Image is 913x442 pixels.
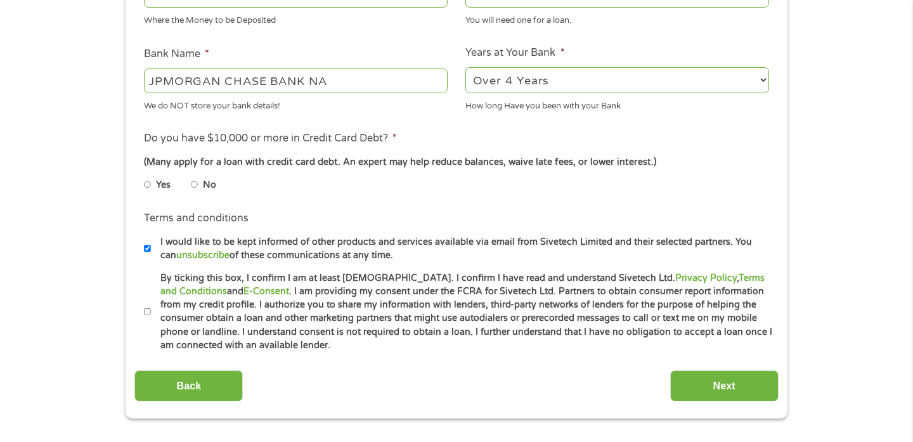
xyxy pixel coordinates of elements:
[203,178,216,192] label: No
[134,370,243,401] input: Back
[465,95,769,112] div: How long Have you been with your Bank
[670,370,779,401] input: Next
[144,95,448,112] div: We do NOT store your bank details!
[675,273,737,283] a: Privacy Policy
[465,10,769,27] div: You will need one for a loan.
[243,286,289,297] a: E-Consent
[156,178,171,192] label: Yes
[144,132,397,145] label: Do you have $10,000 or more in Credit Card Debt?
[144,48,209,61] label: Bank Name
[144,155,769,169] div: (Many apply for a loan with credit card debt. An expert may help reduce balances, waive late fees...
[160,273,765,297] a: Terms and Conditions
[176,250,230,261] a: unsubscribe
[465,46,564,60] label: Years at Your Bank
[151,271,773,353] label: By ticking this box, I confirm I am at least [DEMOGRAPHIC_DATA]. I confirm I have read and unders...
[151,235,773,263] label: I would like to be kept informed of other products and services available via email from Sivetech...
[144,10,448,27] div: Where the Money to be Deposited
[144,212,249,225] label: Terms and conditions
